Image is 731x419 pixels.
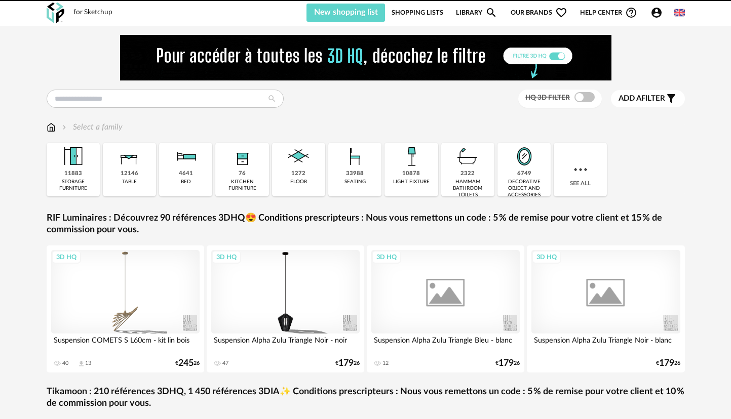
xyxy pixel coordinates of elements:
[85,360,91,367] div: 13
[60,121,123,133] div: Select a family
[619,94,665,104] span: filter
[371,333,520,354] div: Suspension Alpha Zulu Triangle Bleu - blanc
[344,179,366,185] div: seating
[498,360,514,367] span: 179
[372,250,401,264] div: 3D HQ
[290,179,307,185] div: floor
[338,360,354,367] span: 179
[335,360,360,367] div: € 26
[51,333,200,354] div: Suspension COMETS S L60cm - kit lin bois
[172,143,200,170] img: Literie.png
[291,170,305,178] div: 1272
[178,360,194,367] span: 245
[181,179,191,185] div: bed
[52,250,81,264] div: 3D HQ
[650,7,663,19] span: Account Circle icon
[306,4,386,22] button: New shopping list
[285,143,312,170] img: Sol.png
[207,245,365,372] a: 3D HQ Suspension Alpha Zulu Triangle Noir - noir 47 €17926
[121,170,138,178] div: 12146
[59,143,87,170] img: Meuble%20de%20rangement.png
[454,143,481,170] img: Salle%20de%20bain.png
[175,360,200,367] div: € 26
[511,143,538,170] img: Miroir.png
[218,179,265,192] div: kitchen furniture
[393,179,430,185] div: light fixture
[625,7,637,19] span: Help Circle Outline icon
[47,121,56,133] img: svg+xml;base64,PHN2ZyB3aWR0aD0iMTYiIGhlaWdodD0iMTciIHZpZXdCb3g9IjAgMCAxNiAxNyIgZmlsbD0ibm9uZSIgeG...
[222,360,228,367] div: 47
[525,94,570,101] span: HQ 3D filter
[116,143,143,170] img: Table.png
[611,90,685,107] button: Add afilter Filter icon
[511,4,567,22] span: Our brands
[456,4,497,22] a: LibraryMagnify icon
[580,7,637,19] span: Help centerHelp Circle Outline icon
[554,143,607,196] div: See all
[517,170,531,178] div: 6749
[73,8,112,17] div: for Sketchup
[444,179,491,198] div: hammam bathroom toilets
[228,143,256,170] img: Rangement.png
[120,35,611,80] img: FILTRE%20HQ%20NEW_V1%20(4).gif
[212,250,241,264] div: 3D HQ
[392,4,443,22] a: Shopping Lists
[531,333,680,354] div: Suspension Alpha Zulu Triangle Noir - blanc
[60,121,68,133] img: svg+xml;base64,PHN2ZyB3aWR0aD0iMTYiIGhlaWdodD0iMTYiIHZpZXdCb3g9IjAgMCAxNiAxNiIgZmlsbD0ibm9uZSIgeG...
[346,170,364,178] div: 33988
[179,170,193,178] div: 4641
[382,360,389,367] div: 12
[50,179,97,192] div: storage furniture
[78,360,85,367] span: Download icon
[555,7,567,19] span: Heart Outline icon
[239,170,246,178] div: 76
[495,360,520,367] div: € 26
[532,250,561,264] div: 3D HQ
[650,7,667,19] span: Account Circle icon
[398,143,425,170] img: Luminaire.png
[47,3,64,23] img: OXP
[62,360,68,367] div: 40
[402,170,420,178] div: 10878
[659,360,674,367] span: 179
[64,170,82,178] div: 11883
[656,360,680,367] div: € 26
[485,7,497,19] span: Magnify icon
[460,170,475,178] div: 2322
[674,7,685,18] img: us
[47,386,685,410] a: Tikamoon : 210 références 3DHQ, 1 450 références 3DIA✨ Conditions prescripteurs : Nous vous remet...
[665,93,677,105] span: Filter icon
[367,245,525,372] a: 3D HQ Suspension Alpha Zulu Triangle Bleu - blanc 12 €17926
[47,245,205,372] a: 3D HQ Suspension COMETS S L60cm - kit lin bois 40 Download icon 13 €24526
[341,143,369,170] img: Assise.png
[314,8,378,16] span: New shopping list
[211,333,360,354] div: Suspension Alpha Zulu Triangle Noir - noir
[571,160,590,179] img: more.7b13dc1.svg
[501,179,548,198] div: decorative object and accessories
[527,245,685,372] a: 3D HQ Suspension Alpha Zulu Triangle Noir - blanc €17926
[122,179,137,185] div: table
[619,95,641,102] span: Add a
[47,213,685,236] a: RIF Luminaires : Découvrez 90 références 3DHQ😍 Conditions prescripteurs : Nous vous remettons un ...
